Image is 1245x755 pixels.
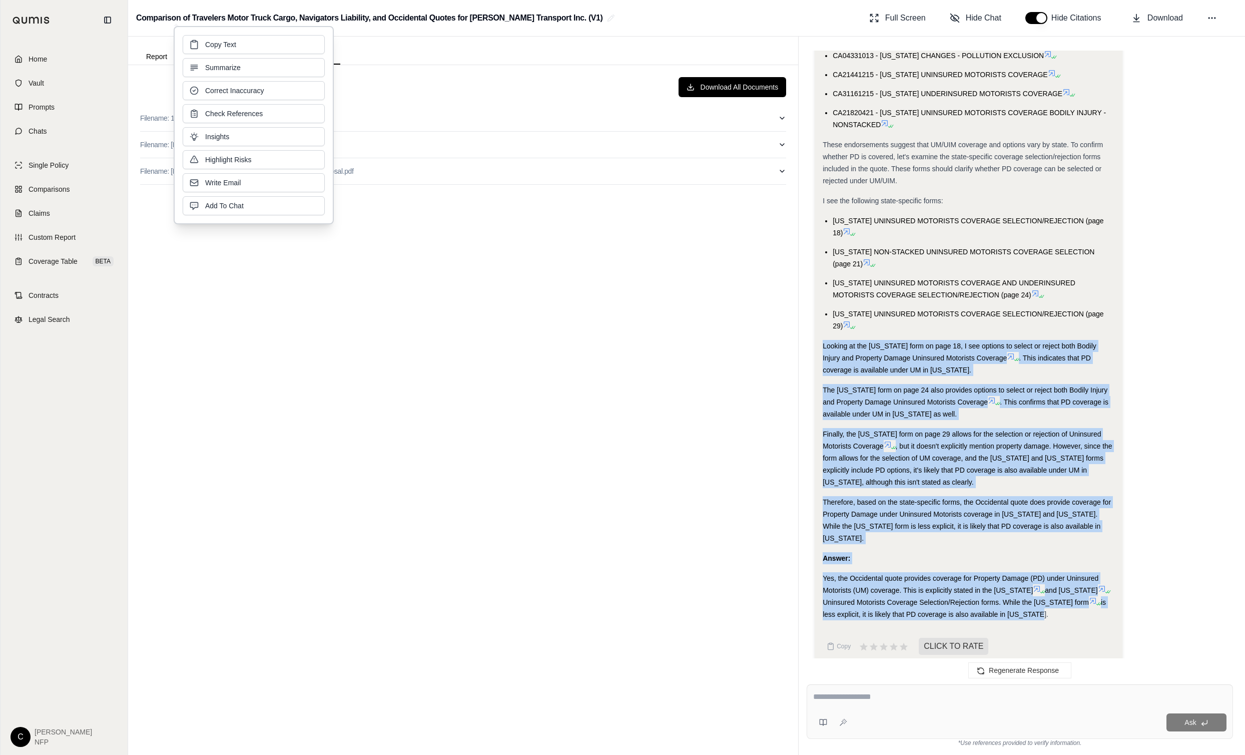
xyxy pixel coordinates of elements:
[1045,586,1097,594] span: and [US_STATE]
[1127,8,1187,28] button: Download
[946,8,1005,28] button: Hide Chat
[823,197,943,205] span: I see the following state-specific forms:
[29,232,76,242] span: Custom Report
[29,102,55,112] span: Prompts
[140,166,353,176] p: Filename: [PERSON_NAME] Transport Inc - Travelers MTC Proposal.pdf
[7,120,122,142] a: Chats
[823,498,1111,542] span: Therefore, based on the state-specific forms, the Occidental quote does provide coverage for Prop...
[35,737,92,747] span: NFP
[833,279,1075,299] span: [US_STATE] UNINSURED MOTORISTS COVERAGE AND UNDERINSURED MOTORISTS COVERAGE SELECTION/REJECTION (...
[823,398,1108,418] span: . This confirms that PD coverage is available under UM in [US_STATE] as well.
[679,77,787,97] button: Download All Documents
[205,86,264,96] span: Correct Inaccuracy
[1184,718,1196,726] span: Ask
[29,126,47,136] span: Chats
[823,386,1107,406] span: The [US_STATE] form on page 24 also provides options to select or reject both Bodily Injury and P...
[29,290,59,300] span: Contracts
[183,104,325,123] button: Check References
[7,284,122,306] a: Contracts
[93,256,114,266] span: BETA
[183,127,325,146] button: Insights
[29,78,44,88] span: Vault
[140,158,786,184] button: Filename: [PERSON_NAME] Transport Inc - Travelers MTC Proposal.pdf
[140,140,312,150] p: Filename: [PERSON_NAME] Transport - Nav Proposal.pdf
[823,598,1106,618] span: is less explicit, it is likely that PD coverage is also available in [US_STATE].
[128,49,185,65] button: Report
[823,342,1096,362] span: Looking at the [US_STATE] form on page 18, I see options to select or reject both Bodily Injury a...
[205,63,241,73] span: Summarize
[837,642,851,650] span: Copy
[205,132,229,142] span: Insights
[7,154,122,176] a: Single Policy
[29,54,47,64] span: Home
[7,96,122,118] a: Prompts
[1147,12,1183,24] span: Download
[7,226,122,248] a: Custom Report
[968,662,1071,678] button: Regenerate Response
[140,132,786,158] button: Filename: [PERSON_NAME] Transport - Nav Proposal.pdf
[833,109,1106,129] span: CA21820421 - [US_STATE] UNINSURED MOTORISTS COVERAGE BODILY INJURY - NONSTACKED
[807,739,1233,747] div: *Use references provided to verify information.
[989,666,1059,674] span: Regenerate Response
[205,201,244,211] span: Add To Chat
[140,113,282,123] p: Filename: 109921528_LIGGON IAT QUOTE.pdf
[885,12,926,24] span: Full Screen
[136,9,603,27] h2: Comparison of Travelers Motor Truck Cargo, Navigators Liability, and Occidental Quotes for [PERSO...
[13,17,50,24] img: Qumis Logo
[29,208,50,218] span: Claims
[183,150,325,169] button: Highlight Risks
[205,40,236,50] span: Copy Text
[7,72,122,94] a: Vault
[29,314,70,324] span: Legal Search
[29,160,69,170] span: Single Policy
[823,430,1101,450] span: Finally, the [US_STATE] form on page 29 allows for the selection or rejection of Uninsured Motori...
[183,173,325,192] button: Write Email
[823,141,1103,185] span: These endorsements suggest that UM/UIM coverage and options vary by state. To confirm whether PD ...
[205,178,241,188] span: Write Email
[823,354,1091,374] span: . This indicates that PD coverage is available under UM in [US_STATE].
[865,8,930,28] button: Full Screen
[823,442,1112,486] span: , but it doesn't explicitly mention property damage. However, since the form allows for the selec...
[7,178,122,200] a: Comparisons
[183,196,325,215] button: Add To Chat
[823,598,1089,606] span: Uninsured Motorists Coverage Selection/Rejection forms. While the [US_STATE] form
[7,308,122,330] a: Legal Search
[100,12,116,28] button: Collapse sidebar
[1166,713,1226,731] button: Ask
[833,310,1103,330] span: [US_STATE] UNINSURED MOTORISTS COVERAGE SELECTION/REJECTION (page 29)
[823,636,855,656] button: Copy
[11,727,31,747] div: C
[29,256,78,266] span: Coverage Table
[35,727,92,737] span: [PERSON_NAME]
[205,109,263,119] span: Check References
[7,48,122,70] a: Home
[183,81,325,100] button: Correct Inaccuracy
[833,90,1062,98] span: CA31161215 - [US_STATE] UNDERINSURED MOTORISTS COVERAGE
[7,250,122,272] a: Coverage TableBETA
[183,58,325,77] button: Summarize
[966,12,1001,24] span: Hide Chat
[833,217,1103,237] span: [US_STATE] UNINSURED MOTORISTS COVERAGE SELECTION/REJECTION (page 18)
[833,52,1044,60] span: CA04331013 - [US_STATE] CHANGES - POLLUTION EXCLUSION
[29,184,70,194] span: Comparisons
[140,105,786,131] button: Filename: 109921528_LIGGON IAT QUOTE.pdf
[7,202,122,224] a: Claims
[833,71,1047,79] span: CA21441215 - [US_STATE] UNINSURED MOTORISTS COVERAGE
[205,155,252,165] span: Highlight Risks
[919,638,988,655] span: CLICK TO RATE
[823,554,850,562] strong: Answer:
[183,35,325,54] button: Copy Text
[833,248,1094,268] span: [US_STATE] NON-STACKED UNINSURED MOTORISTS COVERAGE SELECTION (page 21)
[1051,12,1107,24] span: Hide Citations
[823,574,1098,594] span: Yes, the Occidental quote provides coverage for Property Damage (PD) under Uninsured Motorists (U...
